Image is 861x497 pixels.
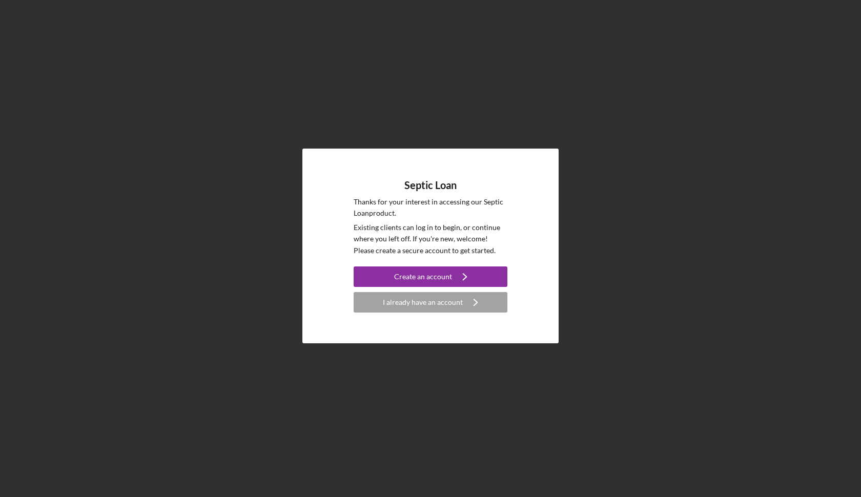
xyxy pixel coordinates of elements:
div: I already have an account [383,292,463,313]
button: Create an account [354,266,507,287]
p: Thanks for your interest in accessing our Septic Loan product. [354,196,507,219]
a: Create an account [354,266,507,289]
h4: Septic Loan [404,179,457,191]
p: Existing clients can log in to begin, or continue where you left off. If you're new, welcome! Ple... [354,222,507,256]
button: I already have an account [354,292,507,313]
div: Create an account [394,266,452,287]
